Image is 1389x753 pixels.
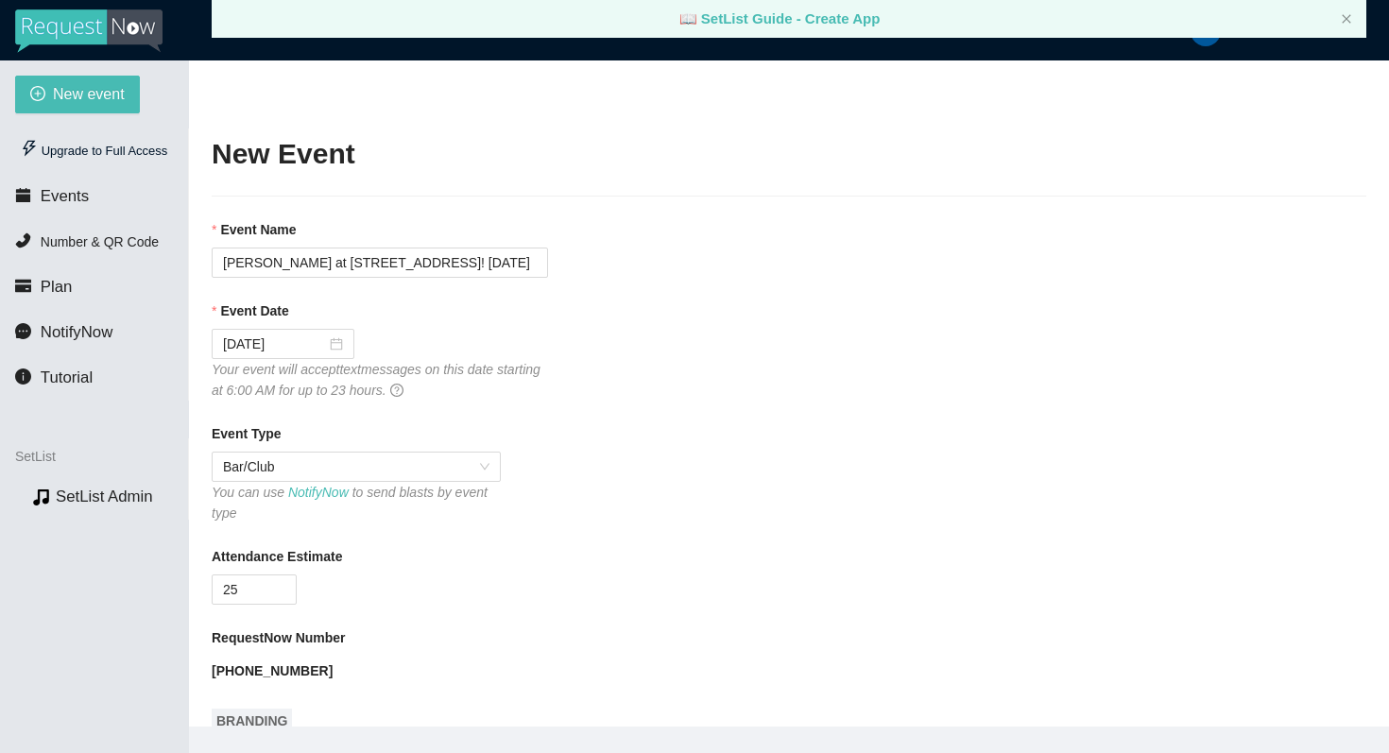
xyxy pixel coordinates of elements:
[15,278,31,294] span: credit-card
[53,82,125,106] span: New event
[212,423,282,444] b: Event Type
[212,135,1366,174] h2: New Event
[288,485,349,500] a: NotifyNow
[15,368,31,385] span: info-circle
[41,368,93,386] span: Tutorial
[41,323,112,341] span: NotifyNow
[223,453,489,481] span: Bar/Club
[21,140,38,157] span: thunderbolt
[30,86,45,104] span: plus-circle
[679,10,697,26] span: laptop
[212,663,333,678] b: [PHONE_NUMBER]
[15,76,140,113] button: plus-circleNew event
[212,627,346,648] b: RequestNow Number
[679,10,881,26] a: laptop SetList Guide - Create App
[212,248,548,278] input: Janet's and Mark's Wedding
[41,234,159,249] span: Number & QR Code
[1341,13,1352,25] span: close
[41,187,89,205] span: Events
[212,362,540,398] i: Your event will accept text messages on this date starting at 6:00 AM for up to 23 hours.
[1341,13,1352,26] button: close
[1123,693,1389,753] iframe: LiveChat chat widget
[390,384,403,397] span: question-circle
[15,132,173,170] div: Upgrade to Full Access
[15,9,163,53] img: RequestNow
[15,323,31,339] span: message
[212,709,292,733] span: BRANDING
[220,219,296,240] b: Event Name
[212,482,501,523] div: You can use to send blasts by event type
[15,187,31,203] span: calendar
[212,546,342,567] b: Attendance Estimate
[41,278,73,296] span: Plan
[15,232,31,248] span: phone
[223,334,326,354] input: 09/12/2025
[220,300,288,321] b: Event Date
[56,488,153,505] a: SetList Admin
